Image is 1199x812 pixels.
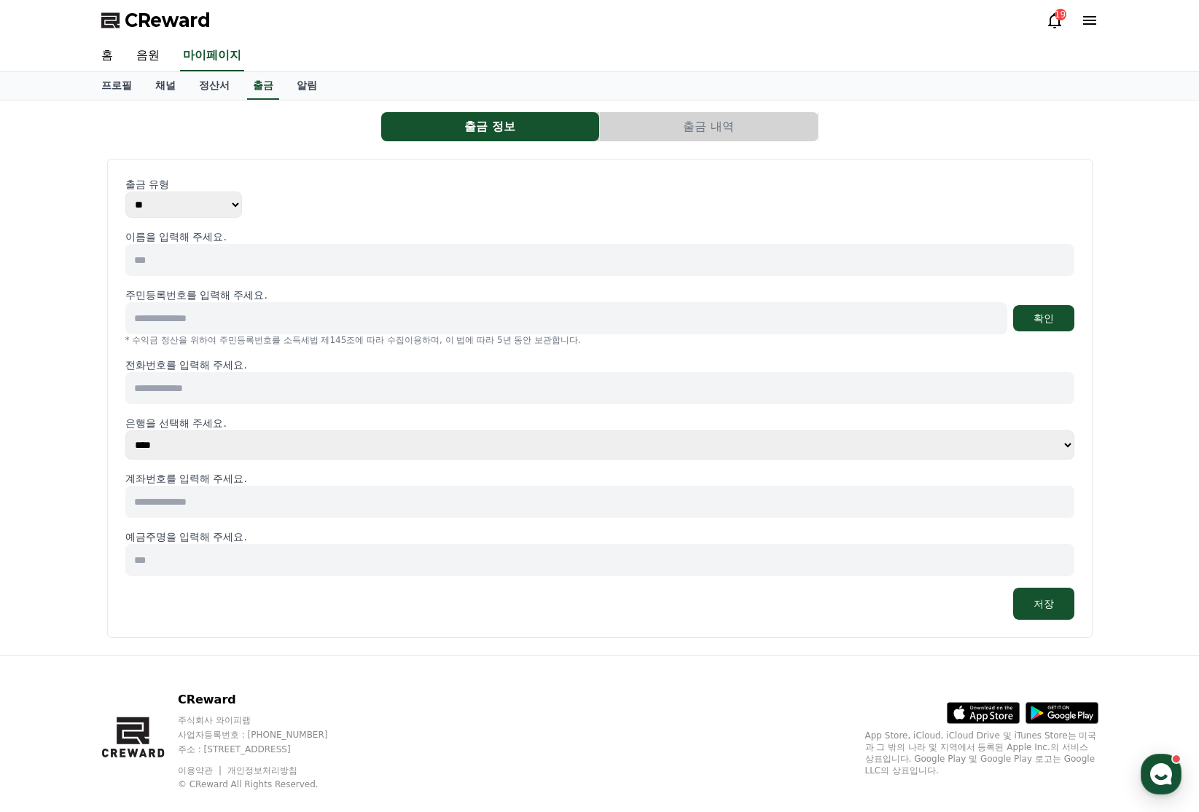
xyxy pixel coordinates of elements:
[125,334,1074,346] p: * 수익금 정산을 위하여 주민등록번호를 소득세법 제145조에 따라 수집이용하며, 이 법에 따라 5년 동안 보관합니다.
[381,112,600,141] a: 출금 정보
[101,9,211,32] a: CReward
[187,72,241,100] a: 정산서
[225,484,243,495] span: 설정
[178,729,356,741] p: 사업자등록번호 : [PHONE_NUMBER]
[247,72,279,100] a: 출금
[1046,12,1063,29] a: 19
[125,288,267,302] p: 주민등록번호를 입력해 주세요.
[178,744,356,755] p: 주소 : [STREET_ADDRESS]
[125,416,1074,430] p: 은행을 선택해 주세요.
[1013,588,1074,620] button: 저장
[125,229,1074,244] p: 이름을 입력해 주세요.
[180,41,244,71] a: 마이페이지
[178,714,356,726] p: 주식회사 와이피랩
[125,41,171,71] a: 음원
[600,112,818,141] button: 출금 내역
[96,462,188,498] a: 대화
[4,462,96,498] a: 홈
[125,471,1074,486] p: 계좌번호를 입력해 주세요.
[1055,9,1066,20] div: 19
[46,484,55,495] span: 홈
[178,691,356,709] p: CReward
[285,72,329,100] a: 알림
[125,177,1074,192] p: 출금 유형
[90,72,144,100] a: 프로필
[144,72,187,100] a: 채널
[90,41,125,71] a: 홈
[227,765,297,776] a: 개인정보처리방침
[865,730,1098,776] p: App Store, iCloud, iCloud Drive 및 iTunes Store는 미국과 그 밖의 나라 및 지역에서 등록된 Apple Inc.의 서비스 상표입니다. Goo...
[125,9,211,32] span: CReward
[178,779,356,790] p: © CReward All Rights Reserved.
[178,765,224,776] a: 이용약관
[1013,305,1074,331] button: 확인
[381,112,599,141] button: 출금 정보
[125,358,1074,372] p: 전화번호를 입력해 주세요.
[125,529,1074,544] p: 예금주명을 입력해 주세요.
[133,484,151,496] span: 대화
[188,462,280,498] a: 설정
